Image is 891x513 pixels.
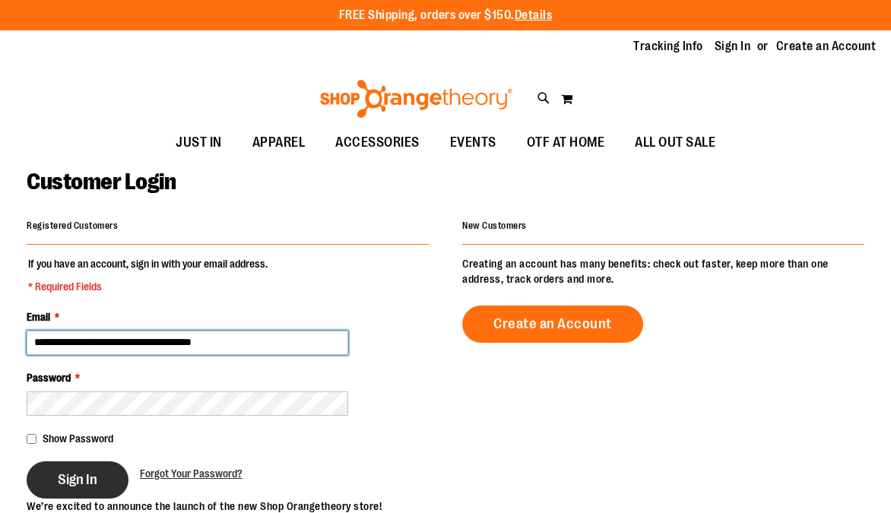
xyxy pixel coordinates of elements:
p: Creating an account has many benefits: check out faster, keep more than one address, track orders... [462,256,864,287]
span: Password [27,372,71,384]
span: ALL OUT SALE [635,125,715,160]
span: Forgot Your Password? [140,467,243,480]
span: * Required Fields [28,279,268,294]
span: Customer Login [27,169,176,195]
button: Sign In [27,461,128,499]
img: Shop Orangetheory [318,80,515,118]
span: EVENTS [450,125,496,160]
span: APPAREL [252,125,306,160]
span: Show Password [43,432,113,445]
strong: New Customers [462,220,527,231]
p: FREE Shipping, orders over $150. [339,7,553,24]
a: Create an Account [462,306,643,343]
a: Forgot Your Password? [140,466,243,481]
span: Sign In [58,471,97,488]
a: Create an Account [776,38,877,55]
span: JUST IN [176,125,222,160]
a: Details [515,8,553,22]
span: OTF AT HOME [527,125,605,160]
a: Sign In [715,38,751,55]
legend: If you have an account, sign in with your email address. [27,256,269,294]
span: ACCESSORIES [335,125,420,160]
span: Create an Account [493,315,612,332]
a: Tracking Info [633,38,703,55]
span: Email [27,311,50,323]
strong: Registered Customers [27,220,118,231]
